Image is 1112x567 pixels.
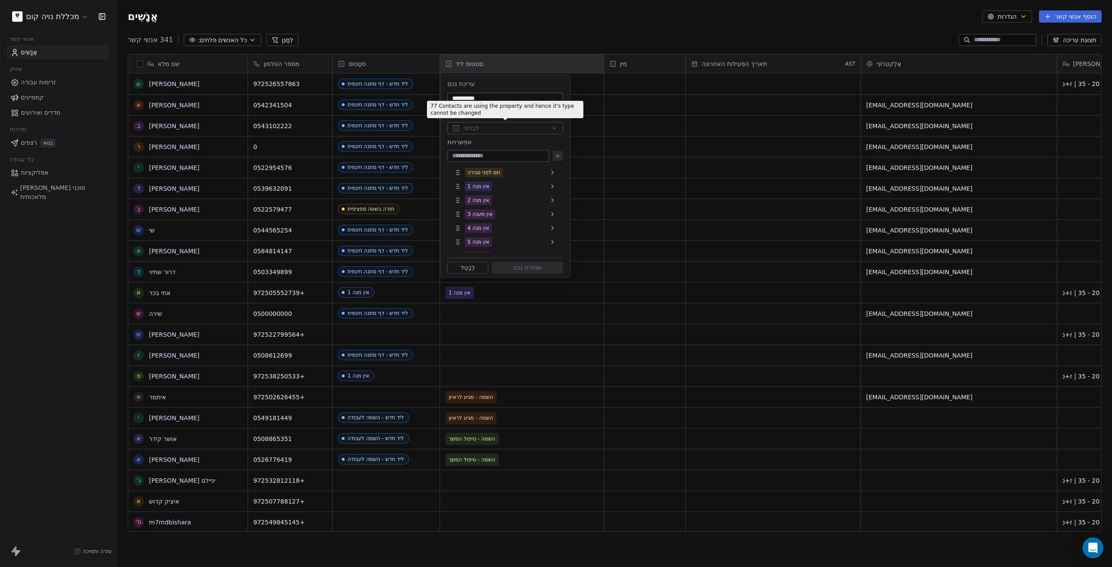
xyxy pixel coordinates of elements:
[467,169,500,176] font: חם לפני סגירה
[467,225,489,231] font: אין מנה 4
[447,139,472,146] font: אפשרויות
[467,211,493,217] font: אין מענה 3
[447,262,488,274] button: לְבַטֵל
[451,179,559,193] div: אין מנה 1
[447,122,563,134] button: לִבחוֹר
[513,264,542,271] font: שמירת נכס
[467,239,489,245] font: אין מנה 5
[447,80,475,87] font: עריכת נכס
[451,193,559,207] div: אין מנה 2
[451,235,559,249] div: אין מנה 5
[451,207,559,221] div: אין מענה 3
[492,262,563,274] button: שמירת נכס
[451,221,559,235] div: אין מנה 4
[463,125,479,132] font: לִבחוֹר
[430,103,580,116] p: 77 Contacts are using the property and hence it's type cannot be changed
[467,183,489,189] font: אין מנה 1
[451,166,559,179] div: חם לפני סגירה
[467,197,489,203] font: אין מנה 2
[460,264,475,271] font: לְבַטֵל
